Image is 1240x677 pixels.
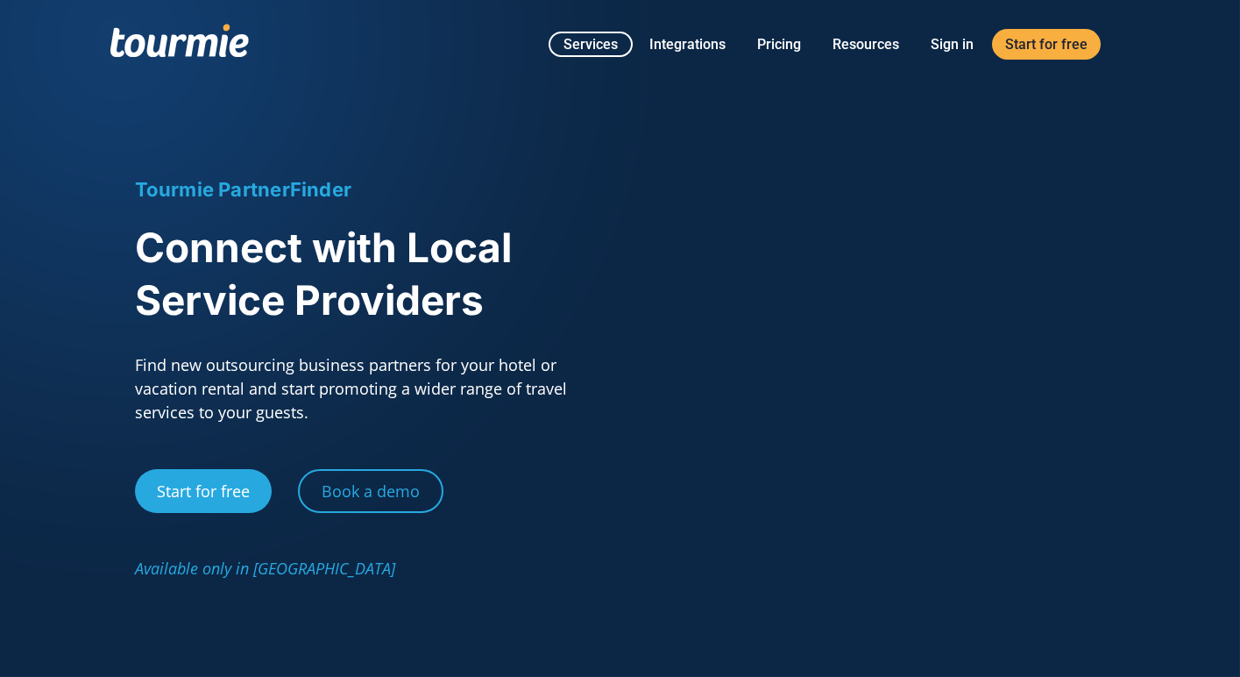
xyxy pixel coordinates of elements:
a: Integrations [636,33,739,55]
a: Switch to [1106,33,1148,55]
a: Sign in [918,33,987,55]
a: Start for free [135,469,272,513]
span: Available only in [GEOGRAPHIC_DATA] [135,558,395,579]
a: Resources [819,33,912,55]
a: Book a demo [298,469,443,513]
a: Start for free [992,29,1101,60]
span: Connect with Local Service Providers [135,223,512,324]
a: Services [549,32,633,57]
span: Tourmie PartnerFinder [135,178,352,201]
span: Find new outsourcing business partners for your hotel or vacation rental and start promoting a wi... [135,354,567,423]
a: Pricing [744,33,814,55]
